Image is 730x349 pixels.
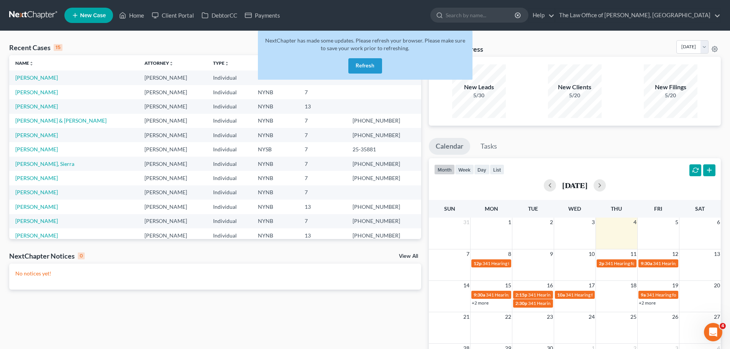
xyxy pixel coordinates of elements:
[169,61,174,66] i: unfold_more
[346,171,421,185] td: [PHONE_NUMBER]
[549,249,554,259] span: 9
[716,218,721,227] span: 6
[704,323,722,341] iframe: Intercom live chat
[9,251,85,261] div: NextChapter Notices
[630,312,637,321] span: 25
[15,74,58,81] a: [PERSON_NAME]
[138,200,207,214] td: [PERSON_NAME]
[549,218,554,227] span: 2
[207,228,252,242] td: Individual
[557,292,565,298] span: 10a
[504,312,512,321] span: 22
[138,214,207,228] td: [PERSON_NAME]
[346,142,421,156] td: 25-35881
[504,281,512,290] span: 15
[252,214,299,228] td: NYNB
[346,228,421,242] td: [PHONE_NUMBER]
[611,205,622,212] span: Thu
[138,99,207,113] td: [PERSON_NAME]
[252,185,299,200] td: NYNB
[463,218,470,227] span: 31
[252,157,299,171] td: NYNB
[671,249,679,259] span: 12
[252,200,299,214] td: NYNB
[207,99,252,113] td: Individual
[605,261,674,266] span: 341 Hearing for [PERSON_NAME]
[207,157,252,171] td: Individual
[713,249,721,259] span: 13
[138,70,207,85] td: [PERSON_NAME]
[207,85,252,99] td: Individual
[198,8,241,22] a: DebtorCC
[78,252,85,259] div: 0
[644,92,697,99] div: 5/20
[515,300,527,306] span: 2:30p
[452,83,506,92] div: New Leads
[299,142,346,156] td: 7
[213,60,229,66] a: Typeunfold_more
[138,228,207,242] td: [PERSON_NAME]
[474,292,485,298] span: 9:30a
[588,249,595,259] span: 10
[299,214,346,228] td: 7
[568,205,581,212] span: Wed
[507,218,512,227] span: 1
[346,128,421,142] td: [PHONE_NUMBER]
[633,218,637,227] span: 4
[630,281,637,290] span: 18
[252,99,299,113] td: NYNB
[588,281,595,290] span: 17
[562,181,587,189] h2: [DATE]
[490,164,504,175] button: list
[507,249,512,259] span: 8
[265,37,465,51] span: NextChapter has made some updates. Please refresh your browser. Please make sure to save your wor...
[252,171,299,185] td: NYNB
[207,185,252,200] td: Individual
[641,292,646,298] span: 9a
[472,300,489,306] a: +2 more
[252,114,299,128] td: NYNB
[299,228,346,242] td: 13
[299,200,346,214] td: 13
[546,281,554,290] span: 16
[15,103,58,110] a: [PERSON_NAME]
[252,128,299,142] td: NYNB
[644,83,697,92] div: New Filings
[144,60,174,66] a: Attorneyunfold_more
[674,218,679,227] span: 5
[15,270,415,277] p: No notices yet!
[466,249,470,259] span: 7
[15,218,58,224] a: [PERSON_NAME]
[548,83,602,92] div: New Clients
[463,281,470,290] span: 14
[346,114,421,128] td: [PHONE_NUMBER]
[528,205,538,212] span: Tue
[546,312,554,321] span: 23
[646,292,715,298] span: 341 Hearing for [PERSON_NAME]
[474,261,482,266] span: 12p
[138,128,207,142] td: [PERSON_NAME]
[528,292,655,298] span: 341 Hearing for [GEOGRAPHIC_DATA], [GEOGRAPHIC_DATA]
[207,128,252,142] td: Individual
[54,44,62,51] div: 15
[486,292,554,298] span: 341 Hearing for [PERSON_NAME]
[346,200,421,214] td: [PHONE_NUMBER]
[15,60,34,66] a: Nameunfold_more
[148,8,198,22] a: Client Portal
[15,117,107,124] a: [PERSON_NAME] & [PERSON_NAME]
[348,58,382,74] button: Refresh
[555,8,720,22] a: The Law Office of [PERSON_NAME], [GEOGRAPHIC_DATA]
[29,61,34,66] i: unfold_more
[299,128,346,142] td: 7
[207,171,252,185] td: Individual
[671,312,679,321] span: 26
[446,8,516,22] input: Search by name...
[138,85,207,99] td: [PERSON_NAME]
[591,218,595,227] span: 3
[474,138,504,155] a: Tasks
[15,175,58,181] a: [PERSON_NAME]
[9,43,62,52] div: Recent Cases
[720,323,726,329] span: 4
[528,300,597,306] span: 341 Hearing for [PERSON_NAME]
[299,99,346,113] td: 13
